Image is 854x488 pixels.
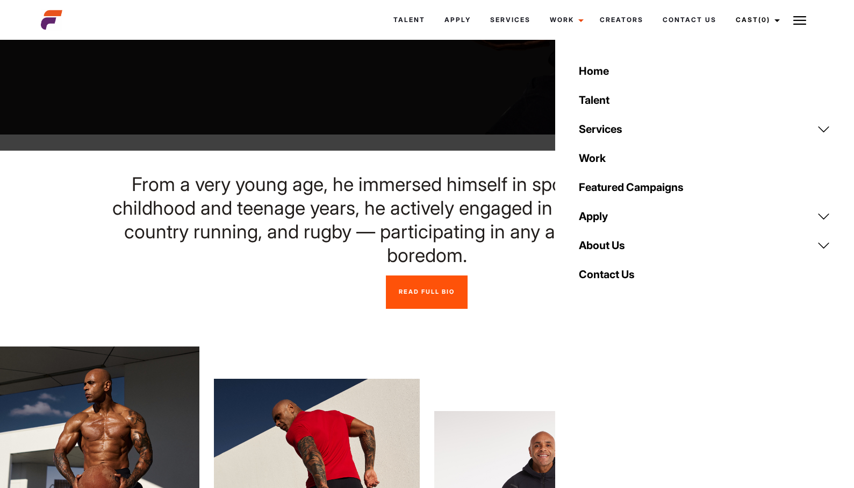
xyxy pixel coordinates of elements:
a: Creators [590,5,653,34]
a: Services [572,115,837,144]
img: Burger icon [793,14,806,27]
a: Work [572,144,837,173]
a: Work [540,5,590,34]
a: Read Full Bio [386,275,468,309]
a: Apply [435,5,480,34]
p: From a very young age, he immersed himself in sports. Throughout his childhood and teenage years,... [111,172,743,267]
a: Contact Us [572,260,837,289]
a: Services [480,5,540,34]
img: cropped-aefm-brand-fav-22-square.png [41,9,62,31]
a: Talent [384,5,435,34]
a: Talent [572,86,837,115]
a: Featured Campaigns [572,173,837,202]
a: Apply [572,202,837,231]
span: (0) [758,16,770,24]
a: About Us [572,231,837,260]
a: Contact Us [653,5,726,34]
a: Home [572,56,837,86]
a: Cast(0) [726,5,786,34]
